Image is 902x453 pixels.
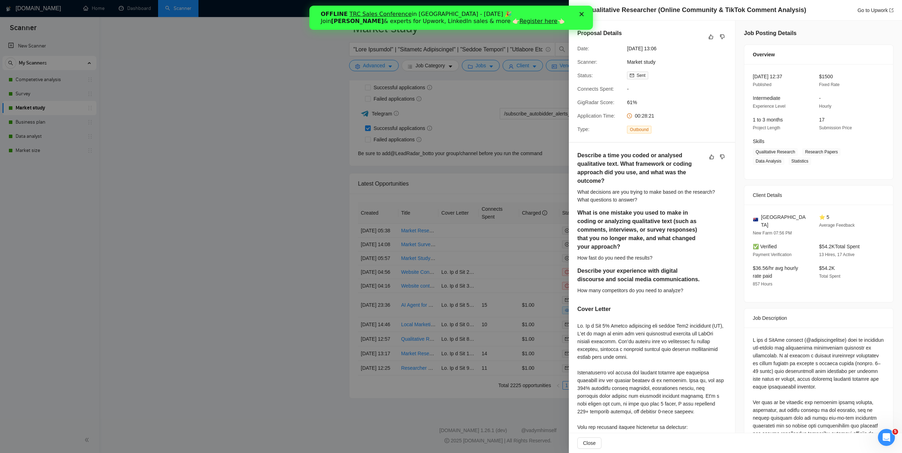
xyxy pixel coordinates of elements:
button: dislike [718,153,727,161]
span: Average Feedback [819,223,855,228]
span: like [709,154,714,160]
span: 61% [627,98,733,106]
div: Job Description [753,308,885,328]
span: dislike [720,154,725,160]
h5: Cover Letter [577,305,611,313]
span: - [627,85,733,93]
span: Date: [577,46,589,51]
span: Research Papers [802,148,841,156]
span: Statistics [789,157,811,165]
span: like [708,34,713,40]
button: Close [577,437,601,449]
span: Outbound [627,126,651,134]
span: [DATE] 12:37 [753,74,782,79]
span: Payment Verification [753,252,791,257]
span: - [819,95,821,101]
span: GigRadar Score: [577,100,614,105]
span: 857 Hours [753,282,772,287]
span: Qualitative Research [753,148,798,156]
button: dislike [718,33,727,41]
span: Connects Spent: [577,86,614,92]
span: $54.2K [819,265,835,271]
span: $54.2K Total Spent [819,244,859,249]
span: Experience Level [753,104,785,109]
span: $1500 [819,74,833,79]
span: 13 Hires, 17 Active [819,252,855,257]
a: Go to Upworkexport [857,7,893,13]
span: Submission Price [819,125,852,130]
iframe: Intercom live chat [878,429,895,446]
span: Data Analysis [753,157,784,165]
span: dislike [720,34,725,40]
span: $36.56/hr avg hourly rate paid [753,265,798,279]
span: Hourly [819,104,831,109]
span: 1 to 3 months [753,117,783,123]
span: Close [583,439,596,447]
span: 5 [892,429,898,435]
span: 17 [819,117,825,123]
span: [GEOGRAPHIC_DATA] [761,213,808,229]
span: Scanner: [577,59,597,65]
h5: Describe your experience with digital discourse and social media communications. [577,267,704,284]
div: Client Details [753,186,885,205]
span: Type: [577,126,589,132]
span: New Farm 07:56 PM [753,231,792,236]
span: Published [753,82,772,87]
span: Market study [627,58,733,66]
span: Skills [753,138,764,144]
button: like [707,33,715,41]
iframe: Intercom live chat банер [309,6,593,30]
span: Intermediate [753,95,780,101]
span: Status: [577,73,593,78]
span: 00:28:21 [635,113,654,119]
h5: Job Posting Details [744,29,796,38]
span: [DATE] 13:06 [627,45,733,52]
div: How fast do you need the results? [577,254,727,262]
span: Fixed Rate [819,82,840,87]
button: like [707,153,716,161]
span: clock-circle [627,113,632,118]
span: export [889,8,893,12]
span: Application Time: [577,113,615,119]
span: Total Spent [819,274,840,279]
div: How many competitors do you need to analyze? [577,287,727,294]
span: ⭐ 5 [819,214,829,220]
span: mail [630,73,634,78]
h5: What is one mistake you used to make in coding or analyzing qualitative text (such as comments, i... [577,209,704,251]
span: Overview [753,51,775,58]
span: ✅ Verified [753,244,777,249]
div: What decisions are you trying to make based on the research? What questions to answer? [577,188,727,204]
span: Sent [637,73,645,78]
span: Project Length [753,125,780,130]
h5: Proposal Details [577,29,622,38]
h4: Qualitative Researcher (Online Community & TikTok Comment Analysis) [587,6,806,15]
h5: Describe a time you coded or analysed qualitative text. What framework or coding approach did you... [577,151,704,185]
img: 🇦🇺 [753,217,758,222]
